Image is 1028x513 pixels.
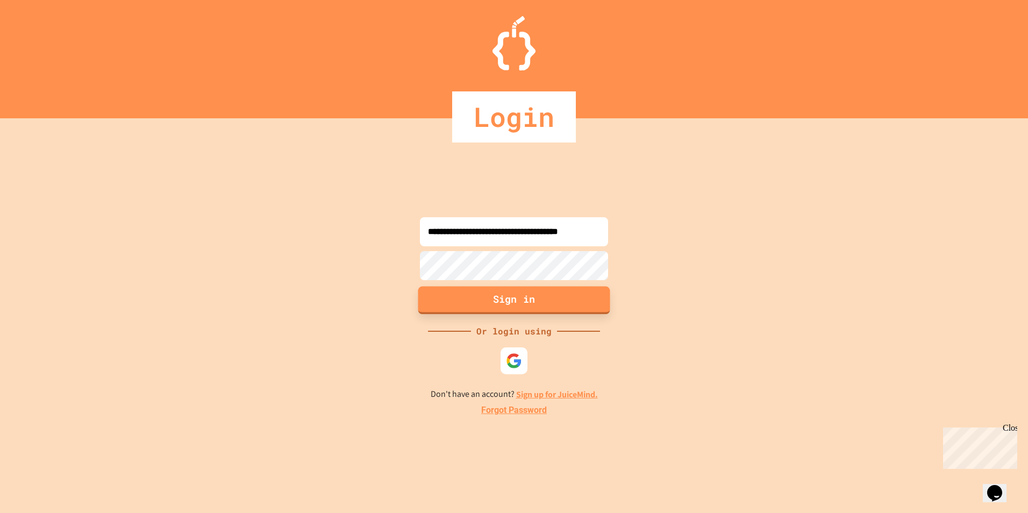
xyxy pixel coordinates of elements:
a: Sign up for JuiceMind. [516,389,598,400]
div: Chat with us now!Close [4,4,74,68]
img: google-icon.svg [506,353,522,369]
img: Logo.svg [492,16,536,70]
iframe: chat widget [939,423,1017,469]
div: Login [452,91,576,142]
a: Forgot Password [481,404,547,417]
button: Sign in [418,286,610,314]
p: Don't have an account? [431,388,598,401]
div: Or login using [471,325,557,338]
iframe: chat widget [983,470,1017,502]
